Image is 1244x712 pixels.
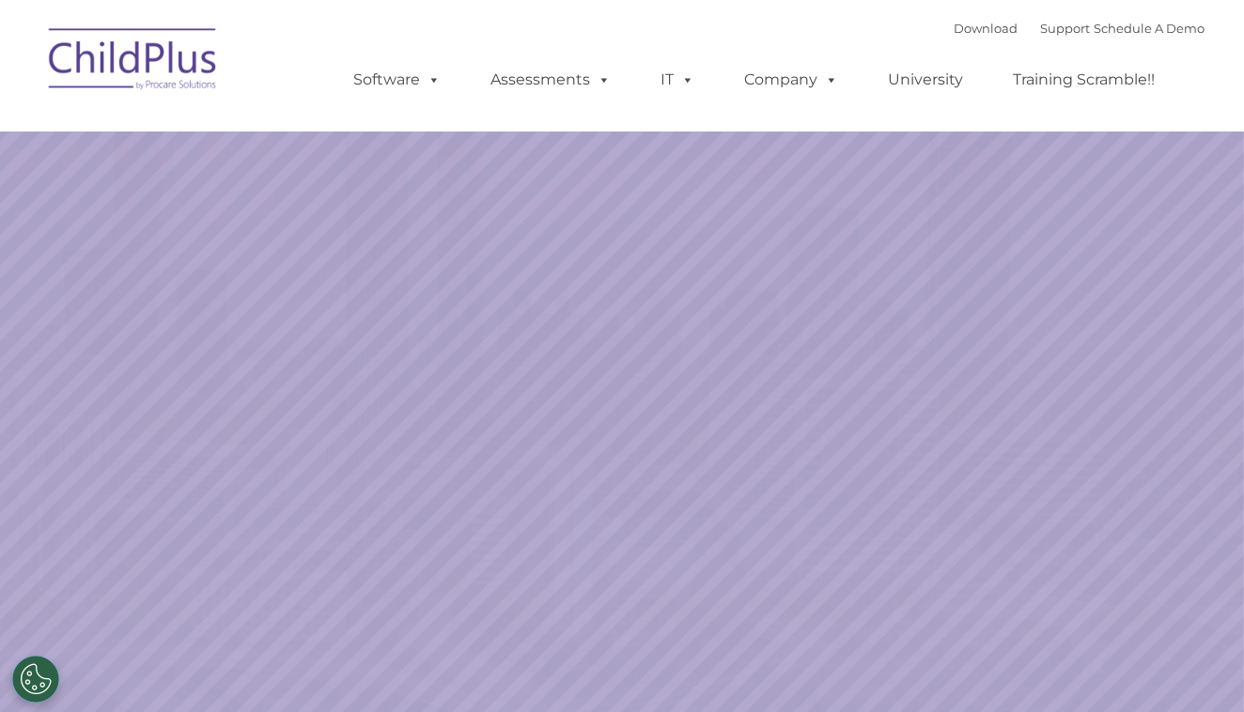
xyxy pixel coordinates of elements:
a: Training Scramble!! [994,61,1174,99]
a: Assessments [472,61,630,99]
button: Cookies Settings [12,656,59,703]
a: Schedule A Demo [1094,21,1205,36]
a: Download [954,21,1018,36]
a: Company [725,61,857,99]
a: Support [1040,21,1090,36]
a: Learn More [846,371,1059,426]
a: University [869,61,982,99]
img: ChildPlus by Procare Solutions [39,15,227,109]
a: IT [642,61,713,99]
a: Software [334,61,459,99]
font: | [954,21,1205,36]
